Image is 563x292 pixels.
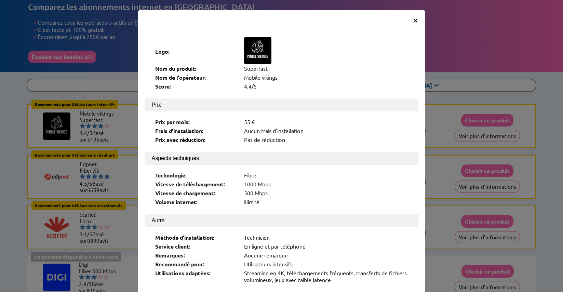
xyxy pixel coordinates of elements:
[155,198,237,205] div: Volume internet:
[244,37,271,64] img: Logo of Mobile vikings
[155,181,237,188] div: Vitesse de téléchargement:
[155,172,237,179] div: Technologie:
[244,252,408,259] div: Aucune remarque
[244,172,408,179] div: Fibre
[244,65,408,72] div: Superfast
[155,136,237,143] div: Prix avec réduction:
[155,74,237,81] div: Nom de l'opérateur:
[244,181,408,188] div: 1000 Mbps
[155,127,237,134] div: Frais d'installation:
[244,127,408,134] div: Aucun frais d'installation
[244,189,408,197] div: 500 Mbps
[155,269,237,283] div: Utilisations adaptées:
[155,65,237,72] div: Nom du produit:
[145,214,418,227] button: Autre
[244,74,408,81] div: Mobile vikings
[155,48,170,55] b: Logo:
[244,243,408,250] div: En ligne et par téléphone
[244,261,408,268] div: Utilisateurs intensifs
[145,98,418,111] button: Prix
[244,136,408,143] div: Pas de réduction
[155,83,237,90] div: Score:
[145,152,418,165] button: Aspects techniques
[244,118,408,125] div: 55 €
[155,118,237,125] div: Prix par mois:
[155,261,237,268] div: Recommandé pour:
[244,83,408,90] div: 4.4/5
[413,14,418,26] span: ×
[244,234,408,241] div: Technicien
[155,243,237,250] div: Service client:
[155,189,237,197] div: Vitesse de chargement:
[244,198,408,205] div: Illimité
[244,269,408,283] div: Streaming en 4K, téléchargements fréquents, transferts de fichiers volumineux, jeux avec faible l...
[155,234,237,241] div: Méthode d'installation:
[155,252,237,259] div: Remarques:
